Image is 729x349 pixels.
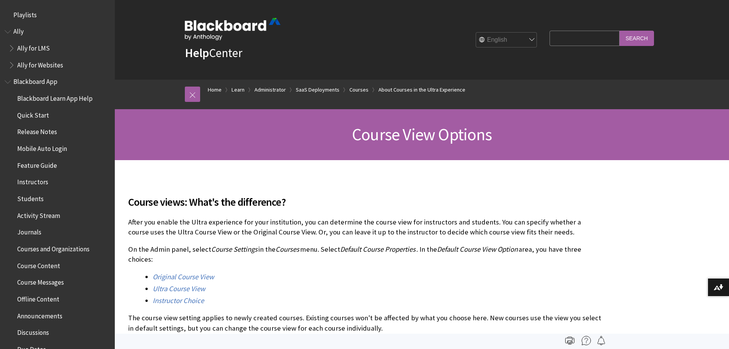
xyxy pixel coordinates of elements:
[17,109,49,119] span: Quick Start
[5,25,110,72] nav: Book outline for Anthology Ally Help
[17,276,64,287] span: Course Messages
[565,336,574,345] img: Print
[17,242,90,253] span: Courses and Organizations
[185,45,209,61] strong: Help
[232,85,245,95] a: Learn
[17,176,48,186] span: Instructors
[437,245,518,254] span: Default Course View Option
[128,217,603,237] p: After you enable the Ultra experience for your institution, you can determine the course view for...
[153,296,204,305] a: Instructor Choice
[211,245,258,254] span: Course Settings
[17,310,62,320] span: Announcements
[17,126,57,136] span: Release Notes
[17,59,63,69] span: Ally for Websites
[582,336,591,345] img: More help
[128,244,603,264] p: On the Admin panel, select in the menu. Select . In the area, you have three choices:
[17,209,60,220] span: Activity Stream
[17,293,59,303] span: Offline Content
[208,85,222,95] a: Home
[17,42,50,52] span: Ally for LMS
[17,326,49,336] span: Discussions
[349,85,369,95] a: Courses
[17,259,60,270] span: Course Content
[153,272,214,282] a: Original Course View
[5,8,110,21] nav: Book outline for Playlists
[620,31,654,46] input: Search
[352,124,492,145] span: Course View Options
[476,33,537,48] select: Site Language Selector
[296,85,339,95] a: SaaS Deployments
[13,25,24,36] span: Ally
[597,336,606,345] img: Follow this page
[254,85,286,95] a: Administrator
[13,8,37,19] span: Playlists
[17,92,93,102] span: Blackboard Learn App Help
[17,192,44,203] span: Students
[276,245,299,254] span: Courses
[378,85,465,95] a: About Courses in the Ultra Experience
[17,226,41,236] span: Journals
[185,45,242,61] a: HelpCenter
[185,18,281,40] img: Blackboard by Anthology
[17,159,57,169] span: Feature Guide
[340,245,416,254] span: Default Course Properties
[128,194,603,210] span: Course views: What's the difference?
[153,284,205,293] a: Ultra Course View
[17,142,67,152] span: Mobile Auto Login
[13,75,57,86] span: Blackboard App
[128,313,603,333] p: The course view setting applies to newly created courses. Existing courses won't be affected by w...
